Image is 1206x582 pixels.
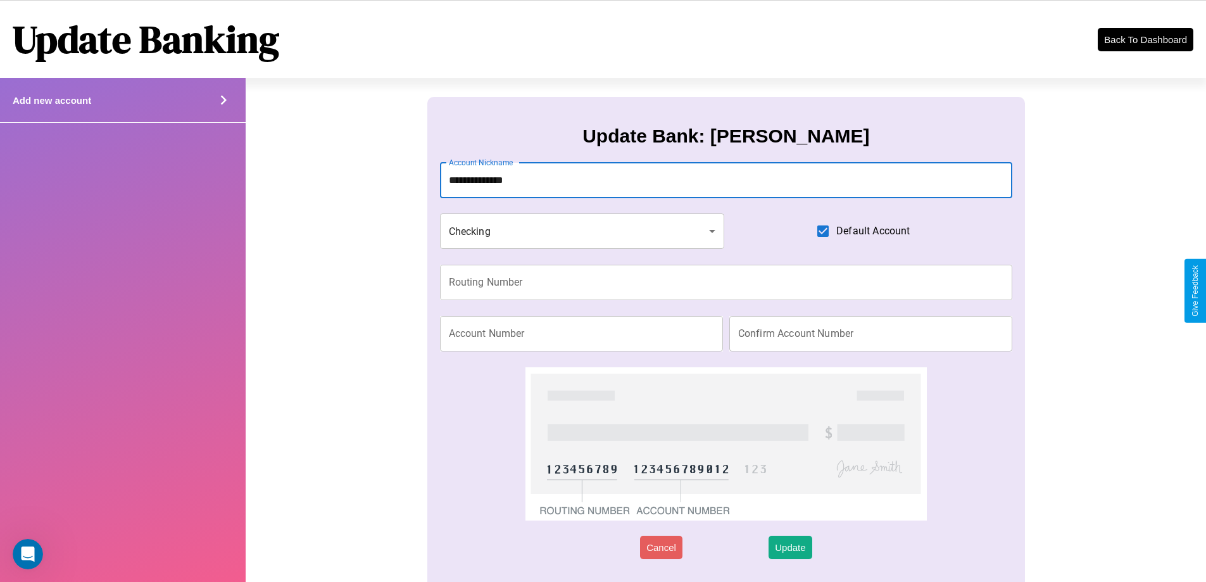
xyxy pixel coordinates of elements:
label: Account Nickname [449,157,513,168]
div: Checking [440,213,725,249]
button: Update [769,536,812,559]
button: Back To Dashboard [1098,28,1193,51]
iframe: Intercom live chat [13,539,43,569]
h4: Add new account [13,95,91,106]
span: Default Account [836,224,910,239]
button: Cancel [640,536,682,559]
h3: Update Bank: [PERSON_NAME] [582,125,869,147]
div: Give Feedback [1191,265,1200,317]
h1: Update Banking [13,13,279,65]
img: check [525,367,926,521]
